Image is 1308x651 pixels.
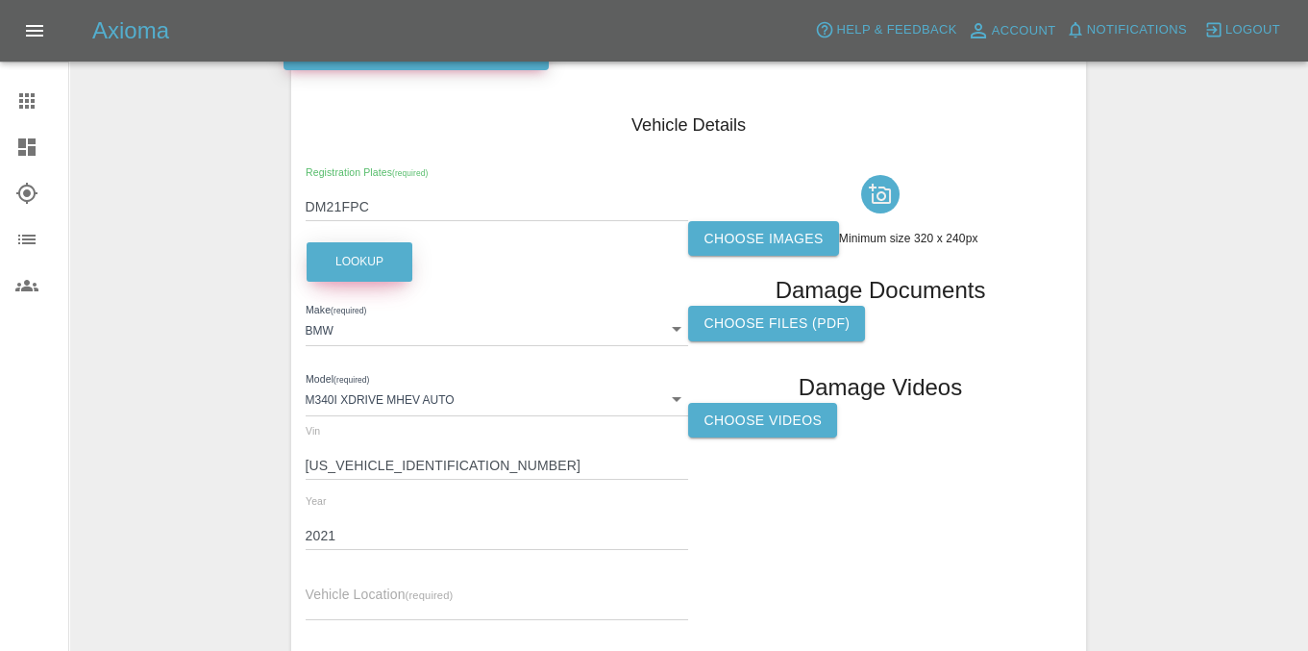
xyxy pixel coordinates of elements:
[306,312,689,346] div: BMW
[306,587,454,602] span: Vehicle Location
[306,495,327,507] span: Year
[307,242,412,282] button: Lookup
[306,381,689,415] div: M340I XDRIVE MHEV AUTO
[992,20,1056,42] span: Account
[12,8,58,54] button: Open drawer
[306,113,1073,138] h4: Vehicle Details
[306,425,320,437] span: Vin
[306,166,428,178] span: Registration Plates
[1061,15,1192,45] button: Notifications
[406,589,454,601] small: (required)
[799,372,962,403] h1: Damage Videos
[331,306,366,314] small: (required)
[776,275,986,306] h1: Damage Documents
[1225,19,1280,41] span: Logout
[810,15,961,45] button: Help & Feedback
[688,306,865,341] label: Choose files (pdf)
[1199,15,1285,45] button: Logout
[688,221,838,257] label: Choose images
[306,372,369,388] label: Model
[306,303,366,318] label: Make
[962,15,1061,46] a: Account
[836,19,956,41] span: Help & Feedback
[1087,19,1187,41] span: Notifications
[333,376,369,385] small: (required)
[688,403,837,438] label: Choose Videos
[839,232,978,245] span: Minimum size 320 x 240px
[392,168,428,177] small: (required)
[92,15,169,46] h5: Axioma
